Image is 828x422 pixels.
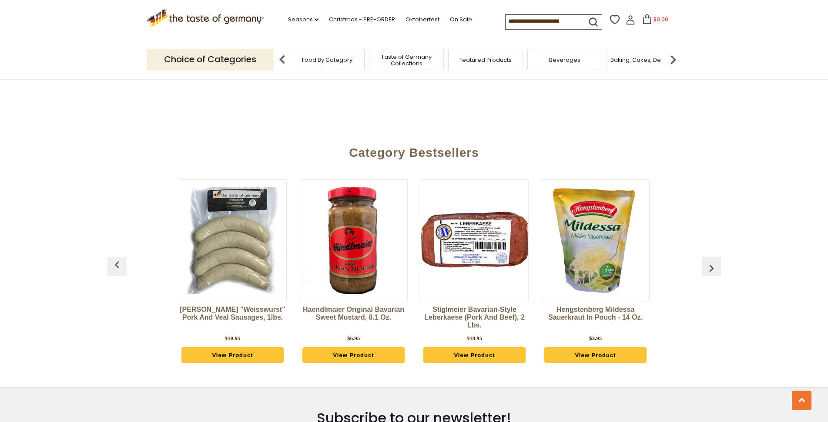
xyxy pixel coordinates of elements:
[542,306,650,332] a: Hengstenberg Mildessa Sauerkraut in Pouch - 14 oz.
[459,57,512,63] a: Featured Products
[288,15,318,24] a: Seasons
[225,334,241,343] div: $10.95
[112,133,717,169] div: Category Bestsellers
[544,347,647,364] a: View Product
[467,334,483,343] div: $18.95
[423,347,526,364] a: View Product
[450,15,472,24] a: On Sale
[300,306,408,332] a: Haendlmaier Original Bavarian Sweet Mustard, 8.1 oz.
[372,54,441,67] a: Taste of Germany Collections
[302,57,352,63] a: Food By Category
[589,334,602,343] div: $3.95
[302,347,405,364] a: View Product
[421,306,529,332] a: Stiglmeier Bavarian-style Leberkaese (pork and beef), 2 lbs.
[179,306,287,332] a: [PERSON_NAME] "Weisswurst" Pork and Veal Sausages, 1lbs.
[542,187,649,294] img: Hengstenberg Mildessa Sauerkraut in Pouch - 14 oz.
[181,347,284,364] a: View Product
[421,187,528,294] img: Stiglmeier Bavarian-style Leberkaese (pork and beef), 2 lbs.
[664,51,682,68] img: next arrow
[347,334,360,343] div: $6.95
[549,57,580,63] a: Beverages
[704,261,718,275] img: previous arrow
[110,258,124,272] img: previous arrow
[179,187,286,294] img: Binkert's
[147,49,274,70] p: Choice of Categories
[637,14,674,27] button: $0.00
[329,15,395,24] a: Christmas - PRE-ORDER
[406,15,439,24] a: Oktoberfest
[610,57,678,63] a: Baking, Cakes, Desserts
[274,51,291,68] img: previous arrow
[300,187,407,294] img: Haendlmaier Original Bavarian Sweet Mustard, 8.1 oz.
[654,16,668,23] span: $0.00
